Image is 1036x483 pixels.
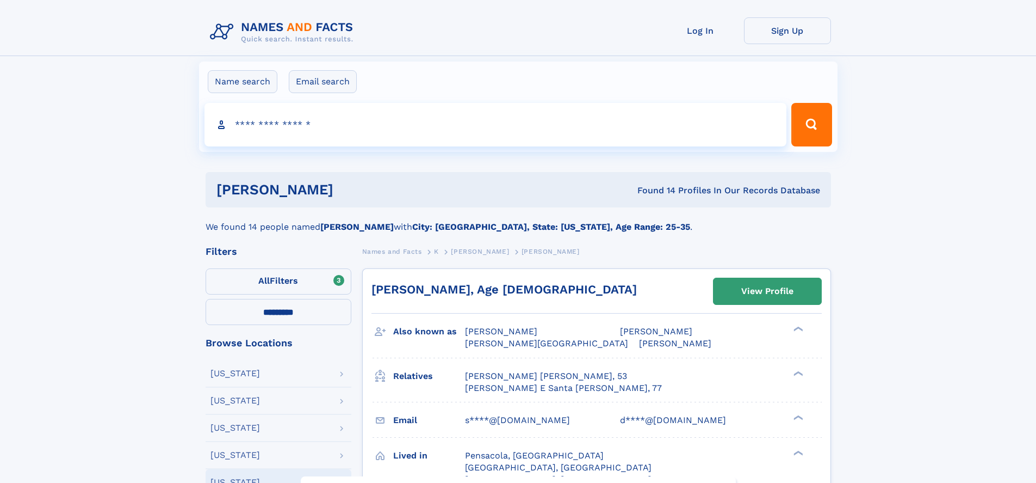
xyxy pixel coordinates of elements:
a: Names and Facts [362,244,422,258]
div: Found 14 Profiles In Our Records Database [485,185,820,197]
label: Email search [289,70,357,93]
a: K [434,244,439,258]
div: Browse Locations [206,338,351,348]
label: Filters [206,268,351,295]
span: Pensacola, [GEOGRAPHIC_DATA] [465,450,604,461]
div: We found 14 people named with . [206,207,831,234]
span: All [258,276,270,286]
div: [US_STATE] [210,369,260,378]
span: K [434,248,439,255]
h3: Email [393,411,465,430]
div: ❯ [791,326,804,333]
span: [PERSON_NAME] [620,326,692,337]
b: City: [GEOGRAPHIC_DATA], State: [US_STATE], Age Range: 25-35 [412,222,690,232]
h1: [PERSON_NAME] [216,183,486,197]
span: [PERSON_NAME][GEOGRAPHIC_DATA] [465,338,628,349]
a: Log In [657,17,744,44]
div: [US_STATE] [210,424,260,432]
a: [PERSON_NAME] [451,244,509,258]
div: ❯ [791,414,804,421]
span: [PERSON_NAME] [465,326,537,337]
a: View Profile [714,278,821,304]
button: Search Button [791,103,832,146]
label: Name search [208,70,277,93]
img: Logo Names and Facts [206,17,362,47]
a: Sign Up [744,17,831,44]
div: [US_STATE] [210,451,260,460]
span: [GEOGRAPHIC_DATA], [GEOGRAPHIC_DATA] [465,462,652,473]
div: Filters [206,247,351,256]
h3: Also known as [393,322,465,341]
a: [PERSON_NAME] E Santa [PERSON_NAME], 77 [465,382,662,394]
span: [PERSON_NAME] [451,248,509,255]
b: [PERSON_NAME] [320,222,394,232]
div: ❯ [791,370,804,377]
div: [US_STATE] [210,396,260,405]
h3: Relatives [393,367,465,386]
a: [PERSON_NAME] [PERSON_NAME], 53 [465,370,627,382]
h3: Lived in [393,447,465,465]
a: [PERSON_NAME], Age [DEMOGRAPHIC_DATA] [371,283,637,296]
span: [PERSON_NAME] [639,338,711,349]
input: search input [204,103,787,146]
span: [PERSON_NAME] [522,248,580,255]
div: ❯ [791,449,804,456]
div: View Profile [741,279,793,304]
